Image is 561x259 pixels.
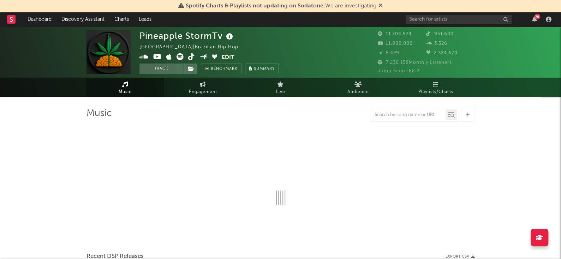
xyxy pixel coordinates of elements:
[109,12,134,26] a: Charts
[418,88,453,96] span: Playlists/Charts
[211,65,238,73] span: Benchmark
[86,78,164,97] a: Music
[378,32,412,36] span: 11.704.524
[378,69,419,73] span: Jump Score: 68.2
[426,41,447,46] span: 3.526
[201,64,241,74] a: Benchmark
[426,32,454,36] span: 951.600
[134,12,156,26] a: Leads
[320,78,397,97] a: Audience
[254,67,275,71] span: Summary
[189,88,217,96] span: Engagement
[532,17,537,22] button: 76
[534,14,540,19] div: 76
[397,78,475,97] a: Playlists/Charts
[242,78,320,97] a: Live
[378,3,383,9] span: Dismiss
[222,53,234,62] button: Edit
[347,88,369,96] span: Audience
[56,12,109,26] a: Discovery Assistant
[378,60,452,65] span: 7.238.158 Monthly Listeners
[139,64,184,74] button: Track
[378,51,399,55] span: 5.429
[406,15,512,24] input: Search for artists
[245,64,279,74] button: Summary
[371,112,446,118] input: Search by song name or URL
[119,88,132,96] span: Music
[426,51,458,55] span: 2.324.670
[276,88,285,96] span: Live
[139,43,246,52] div: [GEOGRAPHIC_DATA] | Brazilian Hip Hop
[23,12,56,26] a: Dashboard
[378,41,413,46] span: 11.800.000
[164,78,242,97] a: Engagement
[139,30,235,42] div: Pineapple StormTv
[186,3,376,9] span: : We are investigating
[186,3,323,9] span: Spotify Charts & Playlists not updating on Sodatone
[446,254,475,259] button: Export CSV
